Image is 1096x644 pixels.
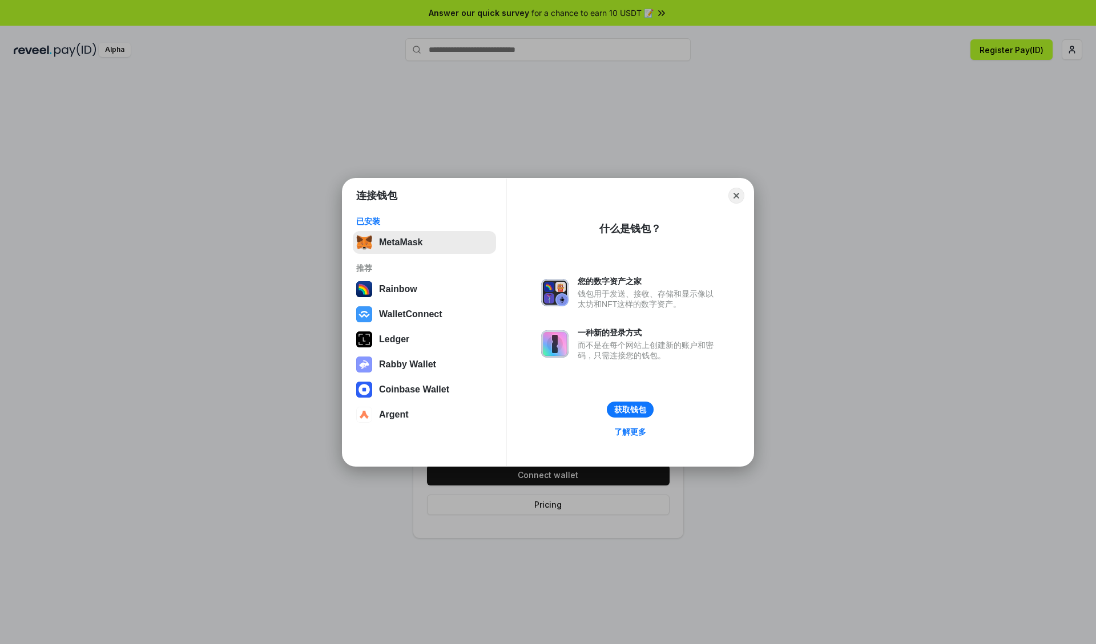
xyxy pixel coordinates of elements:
[379,237,422,248] div: MetaMask
[353,231,496,254] button: MetaMask
[356,407,372,423] img: svg+xml,%3Csvg%20width%3D%2228%22%20height%3D%2228%22%20viewBox%3D%220%200%2028%2028%22%20fill%3D...
[356,189,397,202] h1: 连接钱包
[379,410,409,420] div: Argent
[728,188,744,204] button: Close
[356,263,493,273] div: 推荐
[541,330,569,358] img: svg+xml,%3Csvg%20xmlns%3D%22http%3A%2F%2Fwww.w3.org%2F2000%2Fsvg%22%20fill%3D%22none%22%20viewBox...
[356,357,372,372] img: svg+xml,%3Csvg%20xmlns%3D%22http%3A%2F%2Fwww.w3.org%2F2000%2Fsvg%22%20fill%3D%22none%22%20viewBox...
[578,327,719,338] div: 一种新的登录方式
[379,384,449,395] div: Coinbase Wallet
[607,424,653,439] a: 了解更多
[353,303,496,326] button: WalletConnect
[356,306,372,322] img: svg+xml,%3Csvg%20width%3D%2228%22%20height%3D%2228%22%20viewBox%3D%220%200%2028%2028%22%20fill%3D...
[578,340,719,361] div: 而不是在每个网站上创建新的账户和密码，只需连接您的钱包。
[356,382,372,398] img: svg+xml,%3Csvg%20width%3D%2228%22%20height%3D%2228%22%20viewBox%3D%220%200%2028%2028%22%20fill%3D...
[353,378,496,401] button: Coinbase Wallet
[356,281,372,297] img: svg+xml,%3Csvg%20width%3D%22120%22%20height%3D%22120%22%20viewBox%3D%220%200%20120%20120%22%20fil...
[356,234,372,250] img: svg+xml,%3Csvg%20fill%3D%22none%22%20height%3D%2233%22%20viewBox%3D%220%200%2035%2033%22%20width%...
[379,359,436,370] div: Rabby Wallet
[353,403,496,426] button: Argent
[614,427,646,437] div: 了解更多
[578,276,719,286] div: 您的数字资产之家
[541,279,569,306] img: svg+xml,%3Csvg%20xmlns%3D%22http%3A%2F%2Fwww.w3.org%2F2000%2Fsvg%22%20fill%3D%22none%22%20viewBox...
[353,278,496,301] button: Rainbow
[607,402,654,418] button: 获取钱包
[356,216,493,226] div: 已安装
[356,331,372,347] img: svg+xml,%3Csvg%20xmlns%3D%22http%3A%2F%2Fwww.w3.org%2F2000%2Fsvg%22%20width%3D%2228%22%20height%3...
[353,328,496,351] button: Ledger
[599,222,661,236] div: 什么是钱包？
[379,309,442,319] div: WalletConnect
[353,353,496,376] button: Rabby Wallet
[379,284,417,294] div: Rainbow
[614,404,646,415] div: 获取钱包
[578,289,719,309] div: 钱包用于发送、接收、存储和显示像以太坊和NFT这样的数字资产。
[379,334,409,345] div: Ledger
